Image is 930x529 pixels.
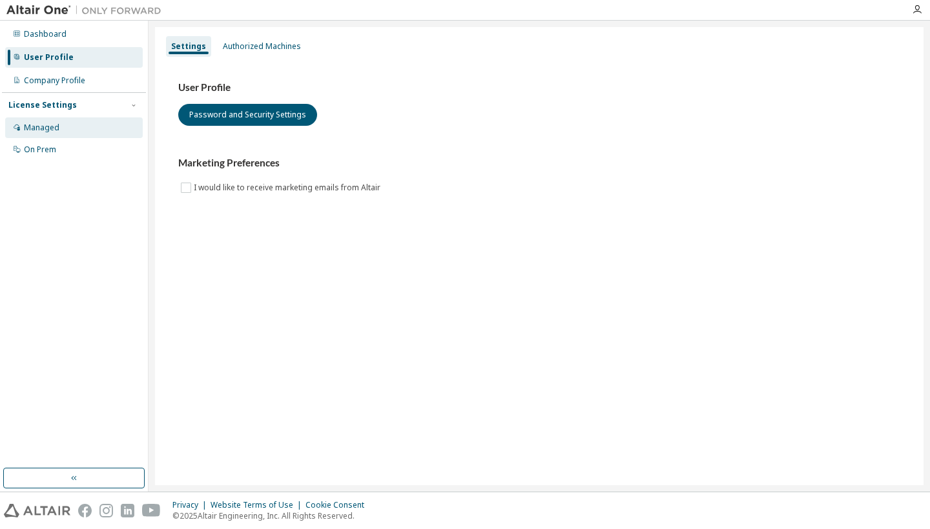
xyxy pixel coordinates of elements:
[4,504,70,517] img: altair_logo.svg
[121,504,134,517] img: linkedin.svg
[223,41,301,52] div: Authorized Machines
[24,75,85,86] div: Company Profile
[142,504,161,517] img: youtube.svg
[8,100,77,110] div: License Settings
[78,504,92,517] img: facebook.svg
[99,504,113,517] img: instagram.svg
[178,157,900,170] h3: Marketing Preferences
[211,500,305,510] div: Website Terms of Use
[24,145,56,155] div: On Prem
[24,29,67,39] div: Dashboard
[171,41,206,52] div: Settings
[178,81,900,94] h3: User Profile
[24,52,74,63] div: User Profile
[24,123,59,133] div: Managed
[172,500,211,510] div: Privacy
[172,510,372,521] p: © 2025 Altair Engineering, Inc. All Rights Reserved.
[6,4,168,17] img: Altair One
[305,500,372,510] div: Cookie Consent
[194,180,383,195] label: I would like to receive marketing emails from Altair
[178,104,317,126] button: Password and Security Settings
